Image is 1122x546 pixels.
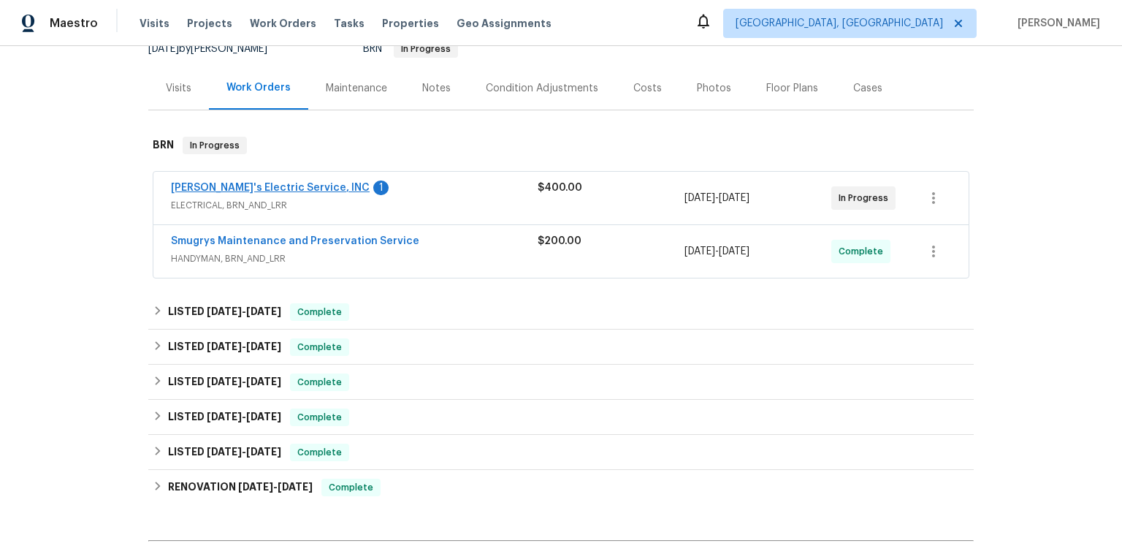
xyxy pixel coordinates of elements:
[207,306,281,316] span: -
[363,44,458,54] span: BRN
[250,16,316,31] span: Work Orders
[148,122,974,169] div: BRN In Progress
[719,193,749,203] span: [DATE]
[538,236,581,246] span: $200.00
[168,409,281,426] h6: LISTED
[538,183,582,193] span: $400.00
[323,480,379,495] span: Complete
[207,306,242,316] span: [DATE]
[50,16,98,31] span: Maestro
[207,341,281,352] span: -
[166,81,191,96] div: Visits
[246,376,281,387] span: [DATE]
[148,435,974,470] div: LISTED [DATE]-[DATE]Complete
[171,251,538,266] span: HANDYMAN, BRN_AND_LRR
[853,81,882,96] div: Cases
[486,81,598,96] div: Condition Adjustments
[148,365,974,400] div: LISTED [DATE]-[DATE]Complete
[246,412,281,422] span: [DATE]
[278,482,313,492] span: [DATE]
[207,447,281,457] span: -
[839,191,894,205] span: In Progress
[207,341,242,352] span: [DATE]
[291,410,348,425] span: Complete
[839,244,889,259] span: Complete
[291,375,348,390] span: Complete
[684,246,715,257] span: [DATE]
[246,306,281,316] span: [DATE]
[148,330,974,365] div: LISTED [DATE]-[DATE]Complete
[736,16,943,31] span: [GEOGRAPHIC_DATA], [GEOGRAPHIC_DATA]
[246,341,281,352] span: [DATE]
[148,295,974,330] div: LISTED [DATE]-[DATE]Complete
[382,16,439,31] span: Properties
[184,138,245,153] span: In Progress
[334,18,365,29] span: Tasks
[168,444,281,461] h6: LISTED
[684,244,749,259] span: -
[697,81,731,96] div: Photos
[171,236,419,246] a: Smugrys Maintenance and Preservation Service
[766,81,818,96] div: Floor Plans
[171,183,370,193] a: [PERSON_NAME]'s Electric Service, INC
[373,181,389,195] div: 1
[457,16,552,31] span: Geo Assignments
[291,445,348,460] span: Complete
[291,340,348,354] span: Complete
[207,376,281,387] span: -
[171,198,538,213] span: ELECTRICAL, BRN_AND_LRR
[148,400,974,435] div: LISTED [DATE]-[DATE]Complete
[207,412,242,422] span: [DATE]
[326,81,387,96] div: Maintenance
[246,447,281,457] span: [DATE]
[148,44,179,54] span: [DATE]
[422,81,451,96] div: Notes
[168,338,281,356] h6: LISTED
[148,40,285,58] div: by [PERSON_NAME]
[148,470,974,505] div: RENOVATION [DATE]-[DATE]Complete
[291,305,348,319] span: Complete
[207,376,242,387] span: [DATE]
[684,193,715,203] span: [DATE]
[395,45,457,53] span: In Progress
[140,16,169,31] span: Visits
[168,303,281,321] h6: LISTED
[187,16,232,31] span: Projects
[153,137,174,154] h6: BRN
[168,479,313,496] h6: RENOVATION
[684,191,749,205] span: -
[633,81,662,96] div: Costs
[226,80,291,95] div: Work Orders
[207,447,242,457] span: [DATE]
[1012,16,1100,31] span: [PERSON_NAME]
[238,482,313,492] span: -
[238,482,273,492] span: [DATE]
[719,246,749,257] span: [DATE]
[207,412,281,422] span: -
[168,374,281,391] h6: LISTED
